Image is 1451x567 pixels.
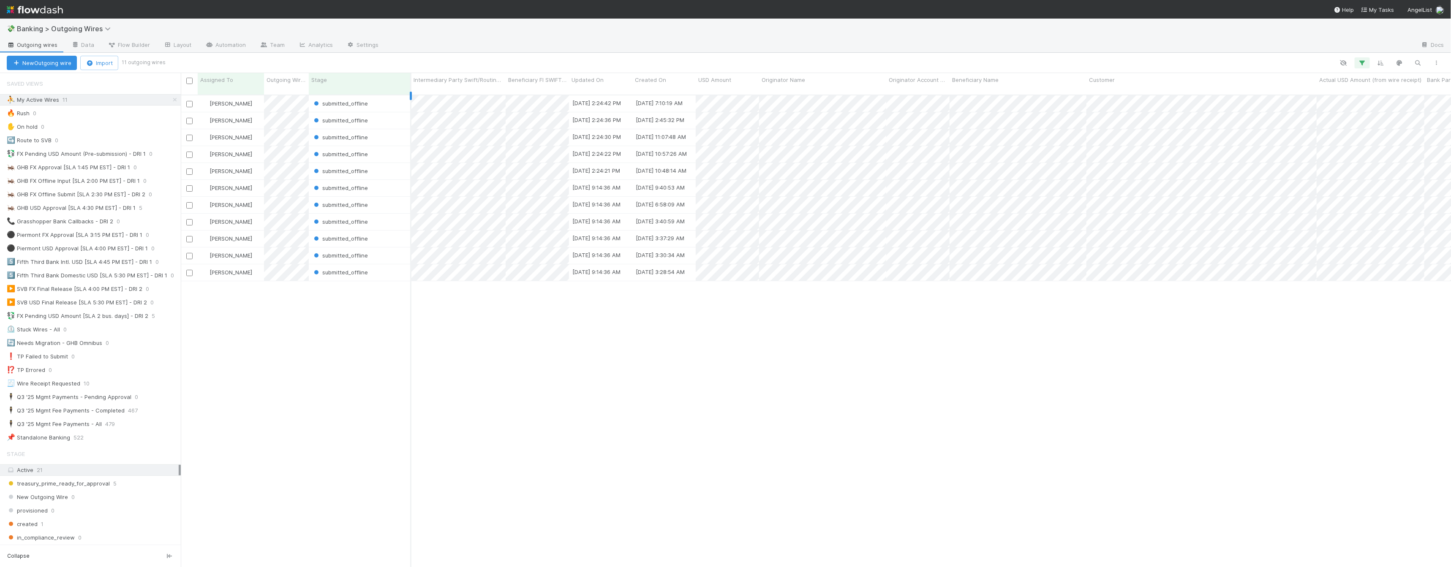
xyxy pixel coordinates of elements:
div: Stuck Wires - All [7,324,60,335]
input: Toggle Row Selected [186,118,193,124]
span: 467 [128,405,146,416]
span: Outgoing wires [7,41,57,49]
div: [DATE] 2:45:32 PM [636,116,684,124]
span: Updated On [572,76,604,84]
div: [DATE] 9:40:53 AM [636,183,685,192]
div: GHB USD Approval [SLA 4:30 PM EST] - DRI 1 [7,203,136,213]
div: [PERSON_NAME] [201,99,252,108]
input: Toggle Row Selected [186,185,193,192]
div: [PERSON_NAME] [201,234,252,243]
div: TP Failed to Submit [7,351,68,362]
span: 0 [51,505,54,516]
img: avatar_c6c9a18c-a1dc-4048-8eac-219674057138.png [201,218,208,225]
button: NewOutgoing wire [7,56,77,70]
span: 0 [143,176,155,186]
span: 💱 [7,150,15,157]
input: Toggle Row Selected [186,152,193,158]
div: Help [1334,5,1354,14]
span: [PERSON_NAME] [210,151,252,157]
span: 21 [37,467,43,473]
span: [PERSON_NAME] [210,100,252,107]
span: 0 [149,189,161,200]
div: [DATE] 11:07:48 AM [636,133,686,141]
div: [PERSON_NAME] [201,133,252,141]
span: 0 [146,230,158,240]
span: 0 [71,351,83,362]
input: Toggle Row Selected [186,168,193,175]
div: [DATE] 3:37:29 AM [636,234,684,242]
span: 🕴️ [7,407,15,414]
div: [DATE] 3:30:34 AM [636,251,685,259]
a: Automation [199,39,253,52]
span: [PERSON_NAME] [210,235,252,242]
img: logo-inverted-e16ddd16eac7371096b0.svg [7,3,63,17]
span: [PERSON_NAME] [210,218,252,225]
div: Active [7,465,179,475]
span: submitted_offline [312,184,368,191]
span: 10 [84,378,98,389]
div: [PERSON_NAME] [201,150,252,158]
span: 0 [55,135,67,146]
a: Settings [340,39,386,52]
span: 479 [105,419,123,429]
input: Toggle All Rows Selected [186,78,193,84]
span: submitted_offline [312,168,368,174]
span: New Outgoing Wire [7,492,68,502]
div: submitted_offline [312,201,368,209]
div: submitted_offline [312,167,368,175]
div: SVB FX Final Release [SLA 4:00 PM EST] - DRI 2 [7,284,142,294]
div: Fifth Third Bank Intl. USD [SLA 4:45 PM EST] - DRI 1 [7,257,152,267]
span: ▶️ [7,298,15,306]
div: FX Pending USD Amount (Pre-submission) - DRI 1 [7,149,146,159]
div: Piermont USD Approval [SLA 4:00 PM EST] - DRI 1 [7,243,148,254]
span: My Tasks [1361,6,1394,13]
span: [PERSON_NAME] [210,117,252,124]
input: Toggle Row Selected [186,236,193,242]
div: [PERSON_NAME] [201,116,252,125]
span: Collapse [7,552,30,560]
span: 5 [152,311,163,321]
span: 0 [106,338,117,348]
span: submitted_offline [312,269,368,276]
div: [PERSON_NAME] [201,251,252,260]
img: avatar_c6c9a18c-a1dc-4048-8eac-219674057138.png [201,184,208,191]
img: avatar_c6c9a18c-a1dc-4048-8eac-219674057138.png [1436,6,1444,14]
span: Customer [1089,76,1115,84]
span: submitted_offline [312,252,368,259]
div: submitted_offline [312,99,368,108]
img: avatar_c6c9a18c-a1dc-4048-8eac-219674057138.png [201,235,208,242]
a: Flow Builder [101,39,157,52]
div: Q3 '25 Mgmt Payments - Pending Approval [7,392,131,402]
input: Toggle Row Selected [186,101,193,107]
div: GHB FX Offline Submit [SLA 2:30 PM EST] - DRI 2 [7,189,145,200]
div: [DATE] 2:24:21 PM [572,166,620,175]
div: submitted_offline [312,184,368,192]
img: avatar_c6c9a18c-a1dc-4048-8eac-219674057138.png [201,201,208,208]
div: submitted_offline [312,251,368,260]
div: [DATE] 9:14:36 AM [572,200,621,209]
div: GHB FX Approval [SLA 1:45 PM EST] - DRI 1 [7,162,130,173]
span: ▶️ [7,285,15,292]
a: Team [253,39,291,52]
div: Piermont FX Approval [SLA 3:15 PM EST] - DRI 1 [7,230,142,240]
img: avatar_c6c9a18c-a1dc-4048-8eac-219674057138.png [201,252,208,259]
div: FX Pending USD Amount [SLA 2 bus. days] - DRI 2 [7,311,148,321]
div: Needs Migration - GHB Omnibus [7,338,102,348]
div: submitted_offline [312,268,368,277]
span: 0 [149,149,161,159]
span: submitted_offline [312,100,368,107]
span: [PERSON_NAME] [210,201,252,208]
span: 0 [49,365,60,375]
span: 📞 [7,217,15,225]
div: [DATE] 9:14:36 AM [572,268,621,276]
input: Toggle Row Selected [186,253,193,259]
span: 0 [33,108,45,119]
span: in_compliance_review [7,532,75,543]
div: [DATE] 9:14:36 AM [572,251,621,259]
span: [PERSON_NAME] [210,269,252,276]
span: ⚫ [7,231,15,238]
span: 0 [133,162,145,173]
span: [PERSON_NAME] [210,252,252,259]
span: 🔄 [7,339,15,346]
span: 🦗 [7,190,15,198]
